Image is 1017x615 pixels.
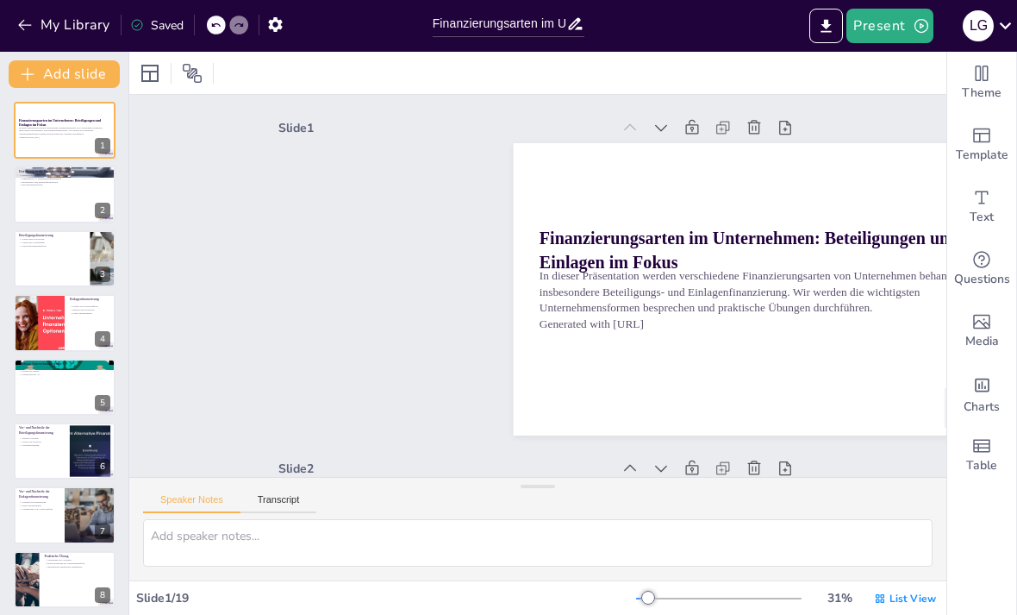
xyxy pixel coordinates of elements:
p: In dieser Präsentation werden verschiedene Finanzierungsarten von Unternehmen behandelt, insbeson... [19,126,110,135]
div: Slide 2 [218,307,515,488]
p: Rückzahlungspflichten [19,183,110,186]
div: 4 [95,331,110,347]
button: Transcript [240,494,317,513]
div: 1 [95,138,110,154]
p: Beteiligungs- und Einlagenfinanzierung [19,179,110,183]
p: Abhängigkeit von Gesellschaftern [19,507,59,511]
button: Export to PowerPoint [809,9,843,43]
p: Einlagenfinanzierung [70,297,110,302]
div: Get real-time input from your audience [947,238,1016,300]
div: Add text boxes [947,176,1016,238]
div: 8 [14,551,115,608]
div: Saved [130,17,184,34]
p: Anteile am Unternehmen [19,241,85,244]
p: Keine Zinszahlungen [19,505,59,508]
div: 3 [95,267,110,282]
p: Keine Zinszahlungen [70,311,110,315]
p: Zugang zu Kapital [19,437,65,441]
div: Add ready made slides [947,114,1016,176]
p: Wichtige Unternehmensformen [19,361,110,367]
div: 5 [14,359,115,416]
p: Finanzierungsarten sind entscheidend für Unternehmen [19,173,110,177]
strong: Finanzierungsarten im Unternehmen: Beteiligungen und Einlagen im Fokus [546,237,931,464]
p: Berücksichtigung der Unternehmensform [44,562,110,565]
p: Kapital von Gesellschaftern [70,305,110,309]
p: Kapital durch Investoren [19,237,85,241]
div: Slide 1 / 19 [136,590,636,606]
span: Theme [962,84,1001,103]
p: Generated with [URL] [19,135,110,139]
button: Present [846,9,933,43]
p: Vorteile der GmbH [19,369,110,373]
p: Komplexität der AG [19,373,110,376]
input: Insert title [433,11,567,36]
p: Identifikation spezifischer Bedürfnisse [44,565,110,568]
span: Media [965,332,999,351]
p: Einzelunternehmen und Haftung [19,366,110,369]
p: Anwendung des Gelernten [44,558,110,562]
button: l g [963,9,994,43]
div: 2 [14,166,115,223]
button: Speaker Notes [143,494,240,513]
p: Bargeld oder Sachwerte [70,309,110,312]
div: 6 [95,459,110,474]
p: Einführung in die Finanzierungsarten [19,169,110,174]
strong: Finanzierungsarten im Unternehmen: Beteiligungen und Einlagen im Fokus [19,118,101,127]
div: 3 [14,230,115,287]
div: 1 [14,102,115,159]
div: Add a table [947,424,1016,486]
div: 8 [95,587,110,603]
p: Keine Rückzahlungspflicht [19,244,85,248]
div: 2 [95,203,110,218]
p: Praktische Übung [44,554,110,559]
p: Stabilität der Finanzierung [19,501,59,505]
p: Gewinnbeteiligung [19,443,65,447]
div: 7 [95,524,110,539]
p: Beteiligungsfinanzierung [19,233,85,238]
span: List View [889,592,936,606]
div: 31 % [819,590,860,606]
p: Eigenkapital- vs. Fremdkapitalfinanzierung [19,177,110,180]
div: 7 [14,486,115,543]
span: Template [956,146,1008,165]
div: Change the overall theme [947,52,1016,114]
p: Vor- und Nachteile der Einlagenfinanzierung [19,490,59,499]
div: Slide 1 [388,12,684,193]
div: Add images, graphics, shapes or video [947,300,1016,362]
div: 5 [95,395,110,411]
div: 4 [14,294,115,351]
p: Verlust von Kontrolle [19,440,65,443]
span: Questions [954,270,1010,289]
div: Add charts and graphs [947,362,1016,424]
span: Position [182,63,203,84]
p: Vor- und Nachteile der Beteiligungsfinanzierung [19,425,65,435]
div: l g [963,10,994,41]
div: Layout [136,60,164,87]
p: In dieser Präsentation werden verschiedene Finanzierungsarten von Unternehmen behandelt, insbeson... [524,271,953,547]
span: Table [966,456,997,475]
span: Charts [964,398,1000,417]
p: Generated with [URL] [515,312,928,561]
div: 6 [14,423,115,480]
span: Text [970,208,994,227]
button: Add slide [9,60,120,88]
button: My Library [13,11,117,39]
